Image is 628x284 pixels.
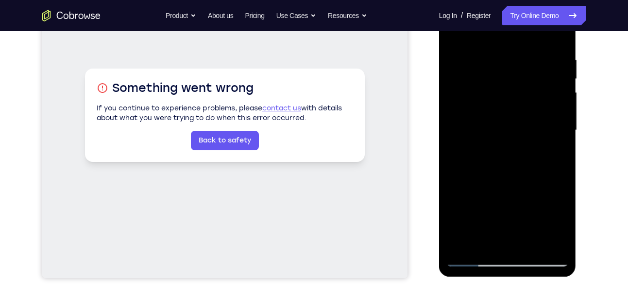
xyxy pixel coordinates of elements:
[149,178,217,198] a: Back to safety
[54,151,311,171] p: If you continue to experience problems, please with details about what you were trying to do when...
[245,6,264,25] a: Pricing
[166,6,196,25] button: Product
[208,6,233,25] a: About us
[502,6,586,25] a: Try Online Demo
[54,128,311,143] h1: Something went wrong
[467,6,491,25] a: Register
[42,10,101,21] a: Go to the home page
[439,6,457,25] a: Log In
[220,152,259,160] a: contact us
[276,6,316,25] button: Use Cases
[328,6,367,25] button: Resources
[461,10,463,21] span: /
